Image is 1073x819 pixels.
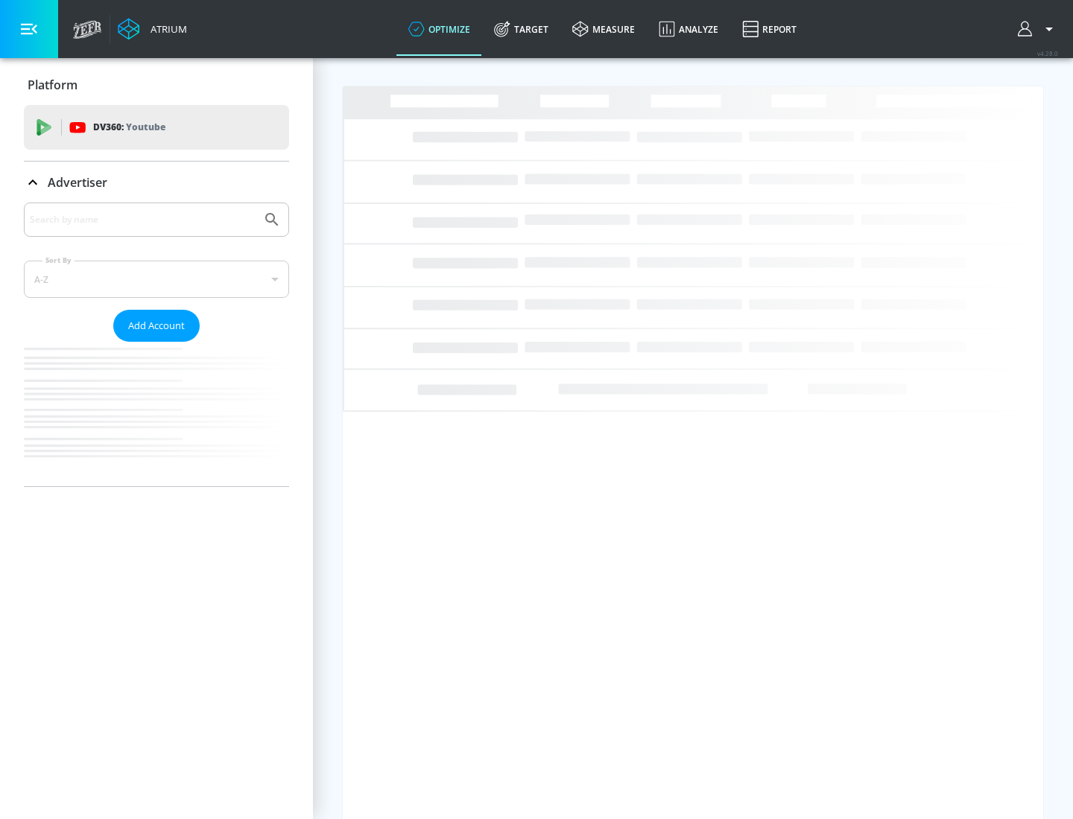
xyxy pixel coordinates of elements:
p: Advertiser [48,174,107,191]
div: DV360: Youtube [24,105,289,150]
p: DV360: [93,119,165,136]
button: Add Account [113,310,200,342]
div: Advertiser [24,203,289,486]
p: Platform [28,77,77,93]
a: Report [730,2,808,56]
div: Advertiser [24,162,289,203]
a: Atrium [118,18,187,40]
div: Atrium [145,22,187,36]
nav: list of Advertiser [24,342,289,486]
a: optimize [396,2,482,56]
a: Analyze [647,2,730,56]
label: Sort By [42,255,75,265]
input: Search by name [30,210,256,229]
a: Target [482,2,560,56]
p: Youtube [126,119,165,135]
div: Platform [24,64,289,106]
div: A-Z [24,261,289,298]
a: measure [560,2,647,56]
span: v 4.28.0 [1037,49,1058,57]
span: Add Account [128,317,185,334]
